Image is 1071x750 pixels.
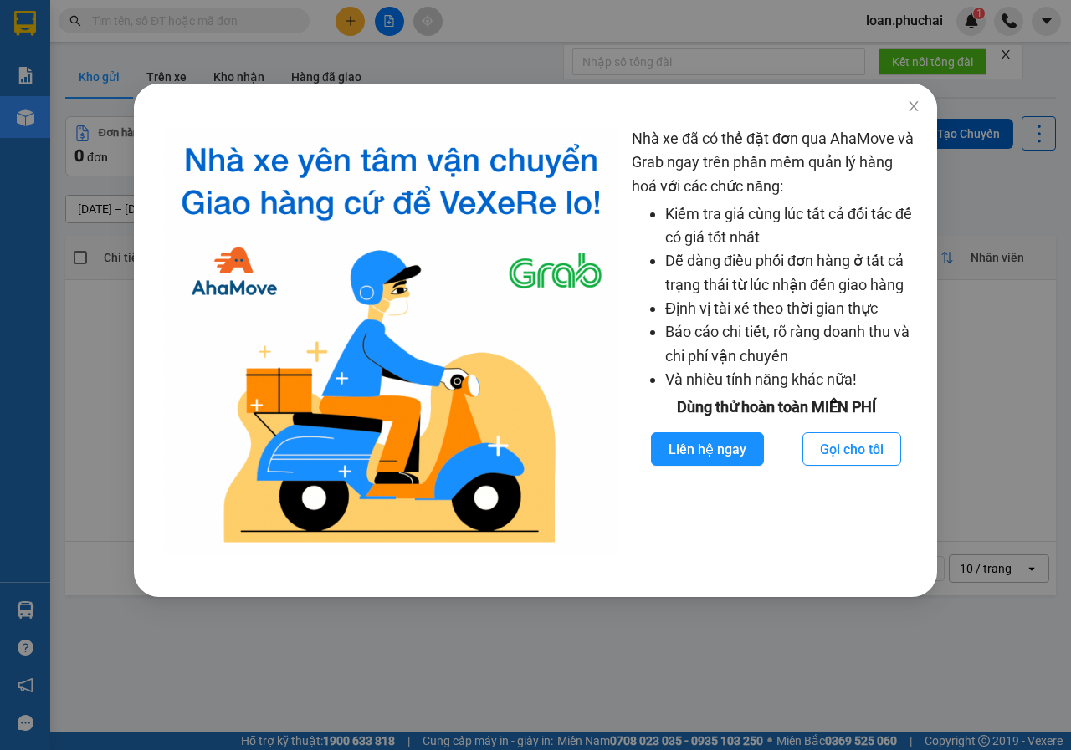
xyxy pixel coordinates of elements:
div: Nhà xe đã có thể đặt đơn qua AhaMove và Grab ngay trên phần mềm quản lý hàng hoá với các chức năng: [632,127,920,555]
span: Gọi cho tôi [820,439,884,460]
span: close [907,99,920,113]
div: Dùng thử hoàn toàn MIỄN PHÍ [632,395,920,419]
button: Close [890,84,937,130]
li: Dễ dàng điều phối đơn hàng ở tất cả trạng thái từ lúc nhận đến giao hàng [665,249,920,297]
button: Liên hệ ngay [651,432,764,466]
li: Báo cáo chi tiết, rõ ràng doanh thu và chi phí vận chuyển [665,320,920,368]
li: Định vị tài xế theo thời gian thực [665,297,920,320]
li: Và nhiều tính năng khác nữa! [665,368,920,391]
img: logo [164,127,618,555]
span: Liên hệ ngay [669,439,746,460]
li: Kiểm tra giá cùng lúc tất cả đối tác để có giá tốt nhất [665,202,920,250]
button: Gọi cho tôi [802,432,901,466]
